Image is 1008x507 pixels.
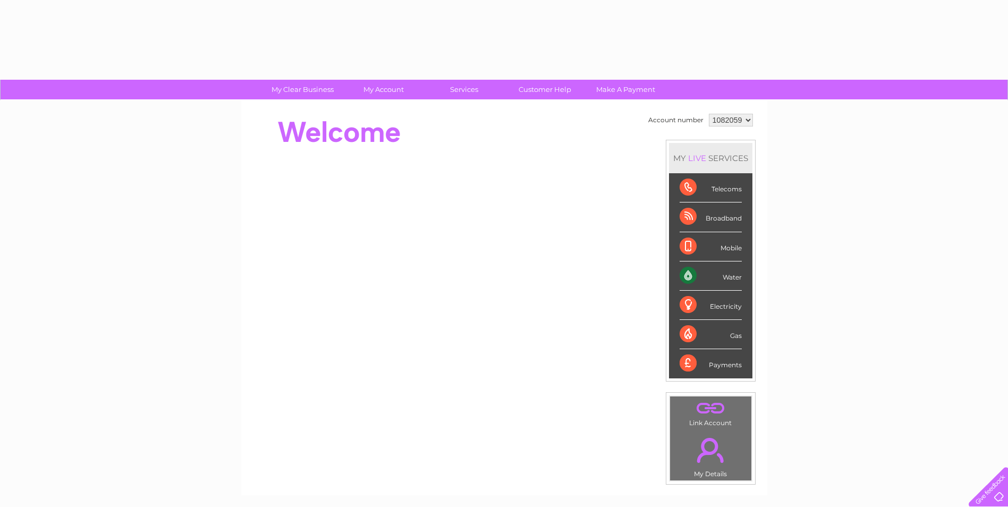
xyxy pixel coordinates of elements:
td: My Details [670,429,752,481]
div: Mobile [680,232,742,261]
a: My Account [340,80,427,99]
div: Gas [680,320,742,349]
td: Account number [646,111,706,129]
div: Electricity [680,291,742,320]
div: LIVE [686,153,708,163]
a: Services [420,80,508,99]
td: Link Account [670,396,752,429]
a: Make A Payment [582,80,670,99]
a: . [673,399,749,418]
a: My Clear Business [259,80,346,99]
div: Telecoms [680,173,742,202]
div: Broadband [680,202,742,232]
div: Payments [680,349,742,378]
a: . [673,432,749,469]
div: MY SERVICES [669,143,752,173]
div: Water [680,261,742,291]
a: Customer Help [501,80,589,99]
